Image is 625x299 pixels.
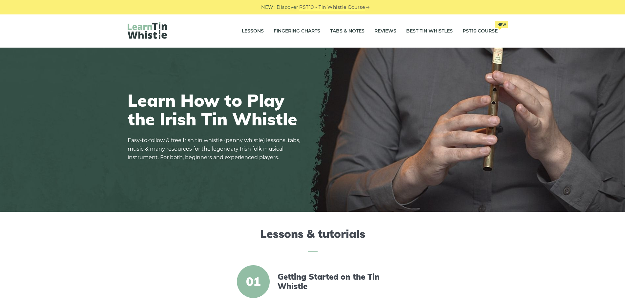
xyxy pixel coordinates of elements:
a: Reviews [374,23,396,39]
a: Lessons [242,23,264,39]
a: PST10 CourseNew [463,23,498,39]
a: Tabs & Notes [330,23,365,39]
img: LearnTinWhistle.com [128,22,167,39]
a: Fingering Charts [274,23,320,39]
h1: Learn How to Play the Irish Tin Whistle [128,91,305,128]
a: Getting Started on the Tin Whistle [278,272,390,291]
p: Easy-to-follow & free Irish tin whistle (penny whistle) lessons, tabs, music & many resources for... [128,136,305,162]
span: New [495,21,508,28]
h2: Lessons & tutorials [128,227,498,252]
a: Best Tin Whistles [406,23,453,39]
span: 01 [237,265,270,298]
